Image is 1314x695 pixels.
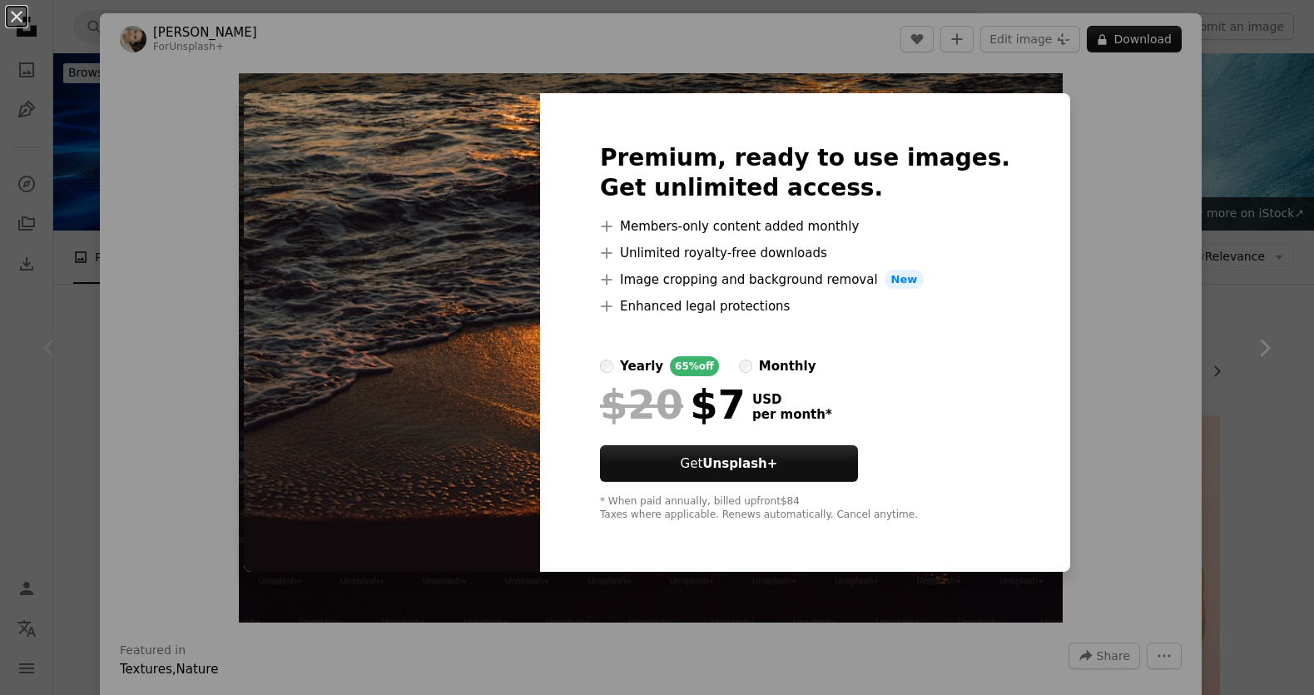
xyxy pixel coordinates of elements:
[759,356,816,376] div: monthly
[600,243,1010,263] li: Unlimited royalty-free downloads
[600,270,1010,290] li: Image cropping and background removal
[600,445,858,482] button: GetUnsplash+
[600,296,1010,316] li: Enhanced legal protections
[885,270,925,290] span: New
[600,495,1010,522] div: * When paid annually, billed upfront $84 Taxes where applicable. Renews automatically. Cancel any...
[600,216,1010,236] li: Members-only content added monthly
[752,407,832,422] span: per month *
[670,356,719,376] div: 65% off
[739,360,752,373] input: monthly
[752,392,832,407] span: USD
[620,356,663,376] div: yearly
[600,383,683,426] span: $20
[244,93,540,573] img: premium_photo-1675721719615-457c2f07958a
[600,383,746,426] div: $7
[600,143,1010,203] h2: Premium, ready to use images. Get unlimited access.
[600,360,613,373] input: yearly65%off
[702,456,777,471] strong: Unsplash+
